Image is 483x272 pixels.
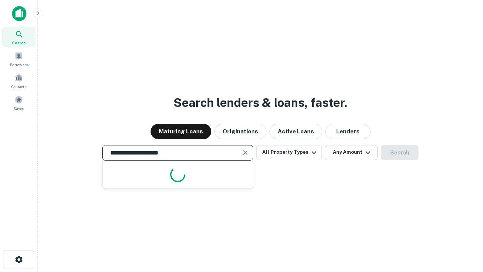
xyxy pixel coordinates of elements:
[2,27,35,47] a: Search
[14,105,25,111] span: Saved
[2,49,35,69] a: Borrowers
[2,93,35,113] a: Saved
[11,83,26,90] span: Contacts
[256,145,322,160] button: All Property Types
[174,94,347,112] h3: Search lenders & loans, faster.
[325,145,378,160] button: Any Amount
[12,6,26,21] img: capitalize-icon.png
[325,124,371,139] button: Lenders
[151,124,211,139] button: Maturing Loans
[12,40,26,46] span: Search
[269,124,322,139] button: Active Loans
[445,212,483,248] iframe: Chat Widget
[10,62,28,68] span: Borrowers
[240,147,251,158] button: Clear
[214,124,266,139] button: Originations
[2,71,35,91] a: Contacts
